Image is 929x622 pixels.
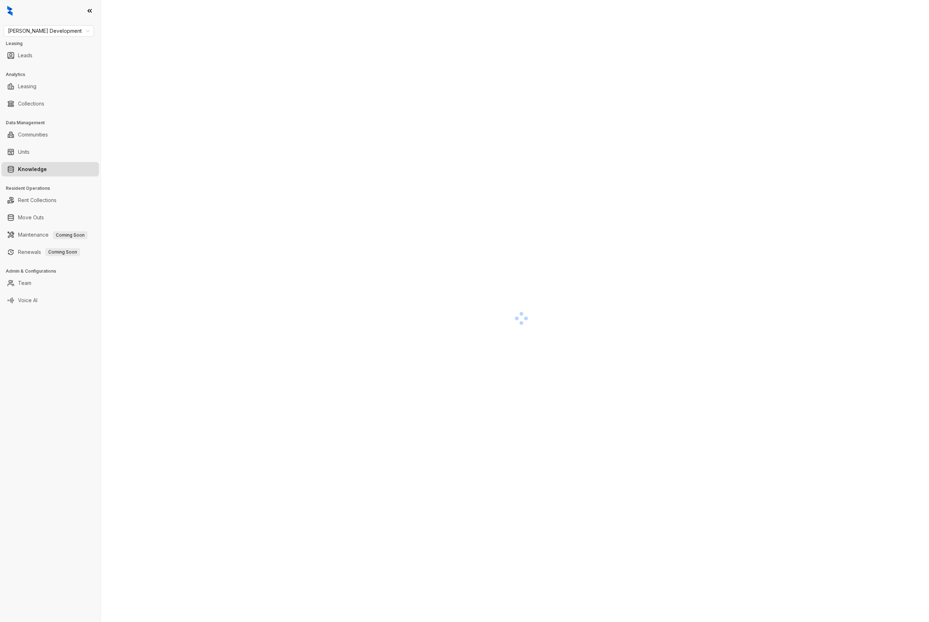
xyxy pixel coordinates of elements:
[1,193,99,207] li: Rent Collections
[18,245,80,259] a: RenewalsComing Soon
[18,127,48,142] a: Communities
[6,120,100,126] h3: Data Management
[1,293,99,308] li: Voice AI
[18,293,37,308] a: Voice AI
[18,48,32,63] a: Leads
[18,97,44,111] a: Collections
[6,268,100,274] h3: Admin & Configurations
[6,71,100,78] h3: Analytics
[1,79,99,94] li: Leasing
[7,6,13,16] img: logo
[1,97,99,111] li: Collections
[45,248,80,256] span: Coming Soon
[18,276,31,290] a: Team
[6,185,100,192] h3: Resident Operations
[53,231,87,239] span: Coming Soon
[18,210,44,225] a: Move Outs
[1,228,99,242] li: Maintenance
[1,276,99,290] li: Team
[6,40,100,47] h3: Leasing
[18,162,47,176] a: Knowledge
[18,193,57,207] a: Rent Collections
[1,210,99,225] li: Move Outs
[1,127,99,142] li: Communities
[1,48,99,63] li: Leads
[18,79,36,94] a: Leasing
[1,162,99,176] li: Knowledge
[8,26,90,36] span: Davis Development
[18,145,30,159] a: Units
[1,145,99,159] li: Units
[1,245,99,259] li: Renewals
